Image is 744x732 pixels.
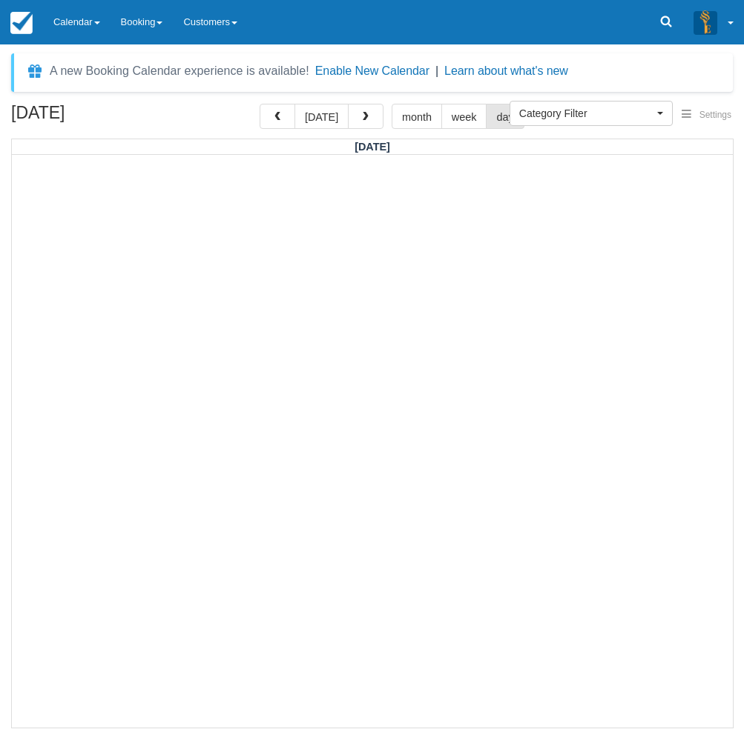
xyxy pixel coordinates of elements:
[673,104,740,126] button: Settings
[486,104,524,129] button: day
[694,10,717,34] img: A3
[315,64,429,79] button: Enable New Calendar
[441,104,487,129] button: week
[519,106,654,121] span: Category Filter
[699,110,731,120] span: Settings
[10,12,33,34] img: checkfront-main-nav-mini-logo.png
[435,64,438,77] span: |
[11,104,199,131] h2: [DATE]
[444,64,568,77] a: Learn about what's new
[392,104,442,129] button: month
[355,141,390,153] span: [DATE]
[510,101,673,126] button: Category Filter
[294,104,349,129] button: [DATE]
[50,62,309,80] div: A new Booking Calendar experience is available!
